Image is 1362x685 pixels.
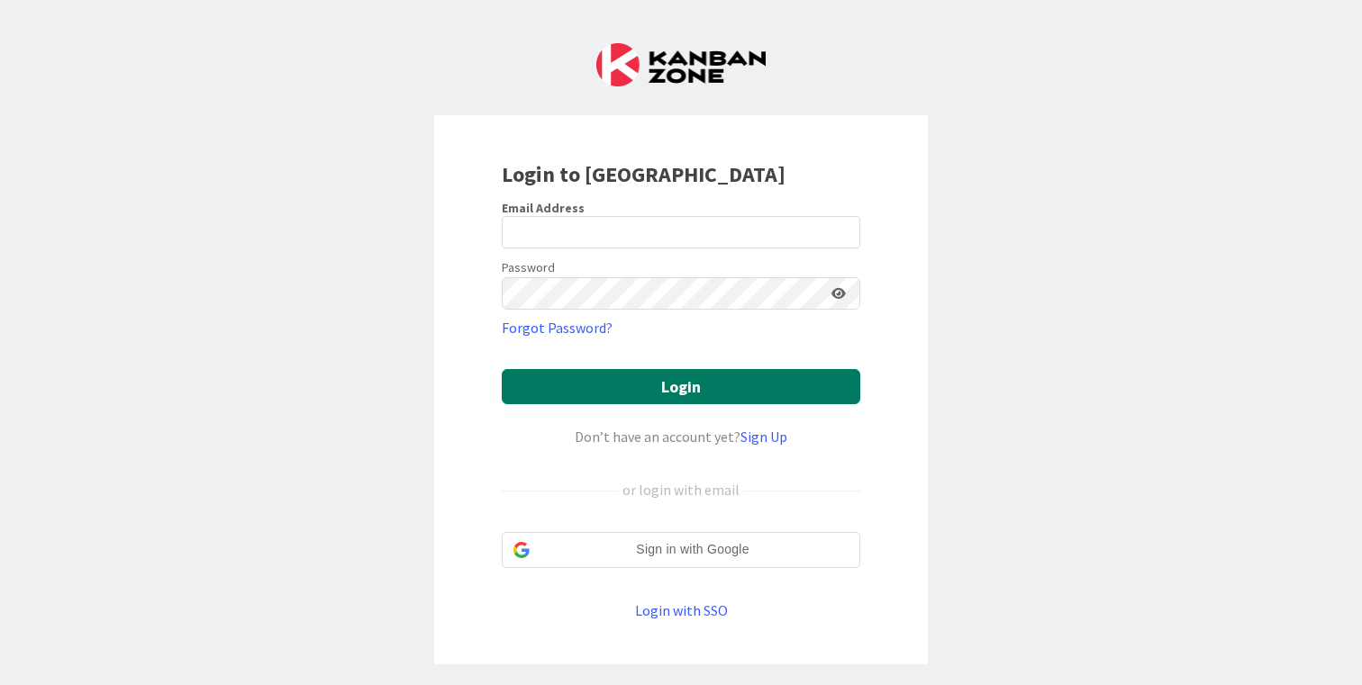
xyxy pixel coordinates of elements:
a: Forgot Password? [502,317,613,338]
b: Login to [GEOGRAPHIC_DATA] [502,160,785,188]
img: Kanban Zone [596,43,766,86]
label: Password [502,258,555,277]
button: Login [502,369,860,404]
label: Email Address [502,200,585,216]
a: Sign Up [740,428,787,446]
div: Don’t have an account yet? [502,426,860,447]
a: Login with SSO [635,601,728,619]
span: Sign in with Google [537,540,849,559]
div: or login with email [618,479,744,500]
div: Sign in with Google [502,532,860,568]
